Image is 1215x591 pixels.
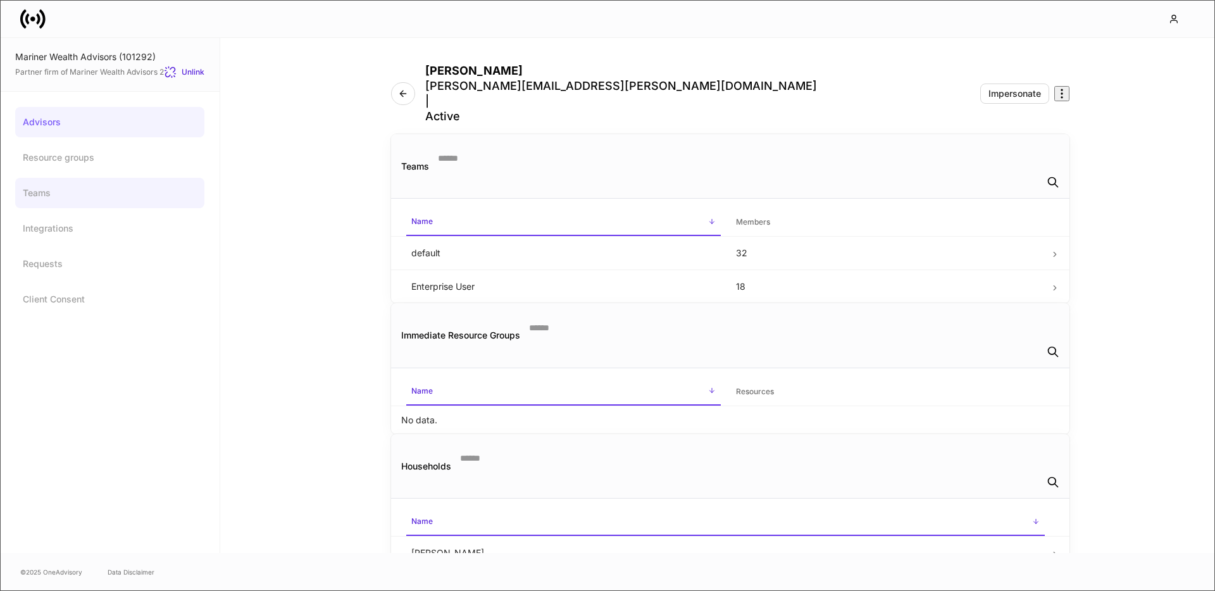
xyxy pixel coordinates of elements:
[15,284,204,314] a: Client Consent
[736,385,774,397] h6: Resources
[401,237,726,270] td: default
[401,414,437,426] p: No data.
[726,237,1050,270] td: 32
[988,89,1041,98] div: Impersonate
[401,329,520,342] div: Immediate Resource Groups
[70,67,164,77] a: Mariner Wealth Advisors 2
[411,515,433,527] h6: Name
[425,109,817,124] p: Active
[731,209,1045,235] span: Members
[15,67,164,77] span: Partner firm of
[731,379,1045,405] span: Resources
[401,270,726,304] td: Enterprise User
[411,215,433,227] h6: Name
[406,509,1045,536] span: Name
[726,270,1050,304] td: 18
[406,378,721,406] span: Name
[406,209,721,236] span: Name
[108,567,154,577] a: Data Disclaimer
[401,537,1050,570] td: [PERSON_NAME]
[411,385,433,397] h6: Name
[20,567,82,577] span: © 2025 OneAdvisory
[15,142,204,173] a: Resource groups
[15,178,204,208] a: Teams
[15,51,204,63] div: Mariner Wealth Advisors (101292)
[401,160,429,173] div: Teams
[980,84,1049,104] button: Impersonate
[425,94,817,109] p: |
[164,66,204,78] button: Unlink
[425,63,817,78] h4: [PERSON_NAME]
[15,107,204,137] a: Advisors
[736,216,770,228] h6: Members
[15,213,204,244] a: Integrations
[401,460,451,473] div: Households
[15,249,204,279] a: Requests
[425,78,817,94] p: [PERSON_NAME][EMAIL_ADDRESS][PERSON_NAME][DOMAIN_NAME]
